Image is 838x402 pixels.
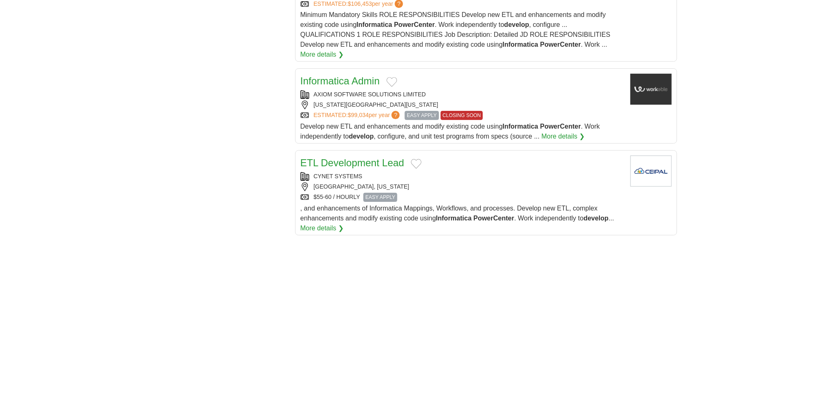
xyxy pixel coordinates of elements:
span: $99,034 [348,112,369,118]
strong: Informatica [357,21,392,28]
a: More details ❯ [542,132,585,141]
strong: PowerCenter [473,215,514,222]
a: Informatica Admin [301,75,380,86]
a: ESTIMATED:$99,034per year? [314,111,402,120]
a: More details ❯ [301,50,344,60]
strong: develop [504,21,529,28]
strong: Informatica [503,41,538,48]
strong: PowerCenter [540,41,581,48]
div: [GEOGRAPHIC_DATA], [US_STATE] [301,182,624,191]
span: , and enhancements of Informatica Mappings, Workflows, and processes. Develop new ETL, complex en... [301,205,614,222]
span: ? [392,111,400,119]
span: Develop new ETL and enhancements and modify existing code using . Work independently to , configu... [301,123,600,140]
button: Add to favorite jobs [387,77,397,87]
strong: PowerCenter [540,123,581,130]
span: CLOSING SOON [441,111,483,120]
div: AXIOM SOFTWARE SOLUTIONS LIMITED [301,90,624,99]
strong: PowerCenter [394,21,435,28]
div: [US_STATE][GEOGRAPHIC_DATA][US_STATE] [301,100,624,109]
img: Company logo [630,74,672,105]
a: More details ❯ [301,223,344,233]
div: CYNET SYSTEMS [301,172,624,181]
span: $106,453 [348,0,372,7]
img: Company logo [630,156,672,187]
div: $55-60 / HOURLY [301,193,624,202]
strong: Informatica [436,215,472,222]
button: Add to favorite jobs [411,159,422,169]
span: Minimum Mandatory Skills ROLE RESPONSIBILITIES Develop new ETL and enhancements and modify existi... [301,11,611,48]
span: EASY APPLY [363,193,397,202]
strong: develop [349,133,374,140]
strong: Informatica [503,123,538,130]
a: ETL Development Lead [301,157,404,168]
strong: develop [584,215,609,222]
span: EASY APPLY [405,111,439,120]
